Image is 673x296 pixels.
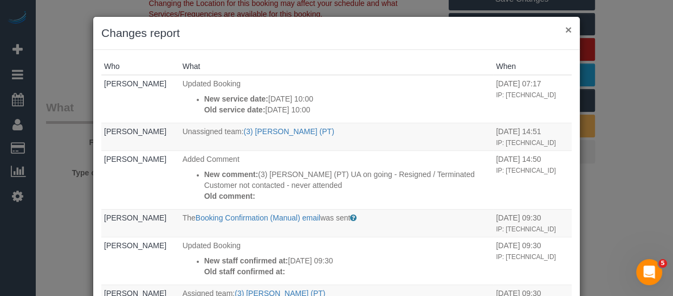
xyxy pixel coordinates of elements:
small: IP: [TECHNICAL_ID] [496,225,555,233]
strong: Old service date: [204,105,266,114]
td: What [180,209,494,237]
td: Who [101,150,180,209]
span: Updated Booking [183,241,241,250]
a: [PERSON_NAME] [104,241,166,250]
strong: New service date: [204,95,268,103]
td: Who [101,123,180,150]
td: What [180,150,494,209]
p: [DATE] 09:30 [204,255,491,266]
button: × [565,24,572,35]
p: [DATE] 10:00 [204,104,491,115]
a: [PERSON_NAME] [104,79,166,88]
a: [PERSON_NAME] [104,127,166,136]
span: Added Comment [183,155,240,163]
td: When [493,237,572,285]
span: 5 [658,259,667,268]
th: What [180,58,494,75]
td: What [180,123,494,150]
strong: New staff confirmed at: [204,256,288,265]
small: IP: [TECHNICAL_ID] [496,91,555,99]
p: [DATE] 10:00 [204,93,491,104]
span: was sent [320,213,350,222]
td: What [180,75,494,123]
td: What [180,237,494,285]
iframe: Intercom live chat [636,259,662,285]
td: When [493,123,572,150]
td: When [493,75,572,123]
strong: New comment: [204,170,258,179]
p: (3) [PERSON_NAME] (PT) UA on going - Resigned / Terminated Customer not contacted - never attended [204,169,491,191]
td: Who [101,75,180,123]
a: Booking Confirmation (Manual) email [196,213,320,222]
small: IP: [TECHNICAL_ID] [496,167,555,174]
th: When [493,58,572,75]
th: Who [101,58,180,75]
strong: Old comment: [204,192,255,200]
small: IP: [TECHNICAL_ID] [496,253,555,261]
a: (3) [PERSON_NAME] (PT) [244,127,334,136]
span: The [183,213,196,222]
small: IP: [TECHNICAL_ID] [496,139,555,147]
td: Who [101,209,180,237]
span: Updated Booking [183,79,241,88]
span: Unassigned team: [183,127,244,136]
td: When [493,209,572,237]
a: [PERSON_NAME] [104,155,166,163]
a: [PERSON_NAME] [104,213,166,222]
td: Who [101,237,180,285]
td: When [493,150,572,209]
strong: Old staff confirmed at: [204,267,285,276]
h3: Changes report [101,25,572,41]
